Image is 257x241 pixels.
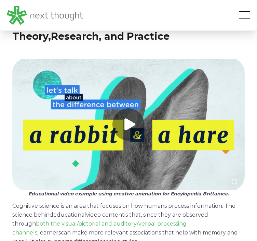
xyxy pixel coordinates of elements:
a: both the visual/pictorial and auditory/verbal processing channels [12,220,187,236]
strong: Research, and Practice [51,30,170,42]
img: LG - NextThought Logo [7,6,83,25]
span: video content [86,212,124,218]
span: educational [53,212,86,218]
span: learners [38,229,61,236]
em: Educational video example using creative animation for Encylopedia Brittanica. [28,191,229,197]
button: Open Mobile Menu [239,11,250,20]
